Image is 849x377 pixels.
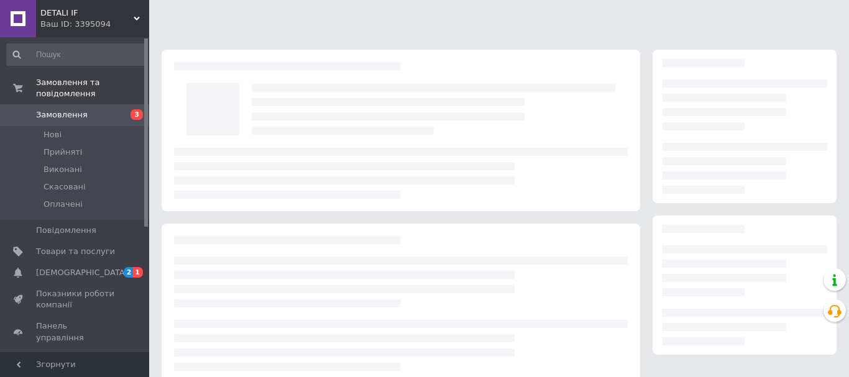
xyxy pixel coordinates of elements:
span: DETALI IF [40,7,134,19]
div: Ваш ID: 3395094 [40,19,149,30]
span: Нові [44,129,62,140]
span: Товари та послуги [36,246,115,257]
span: 3 [131,109,143,120]
span: Прийняті [44,147,82,158]
span: Оплачені [44,199,83,210]
span: Показники роботи компанії [36,288,115,311]
span: Повідомлення [36,225,96,236]
span: Замовлення [36,109,88,120]
span: Скасовані [44,181,86,193]
span: Виконані [44,164,82,175]
span: Панель управління [36,320,115,343]
span: 2 [124,267,134,278]
span: Замовлення та повідомлення [36,77,149,99]
span: [DEMOGRAPHIC_DATA] [36,267,128,278]
span: 1 [133,267,143,278]
input: Пошук [6,43,147,66]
